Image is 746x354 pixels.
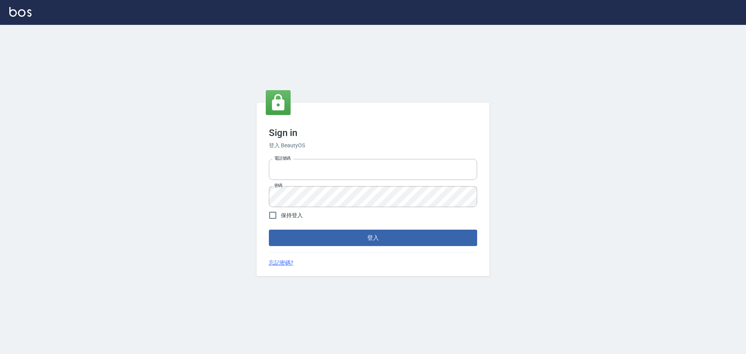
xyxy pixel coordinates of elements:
[269,230,477,246] button: 登入
[274,155,291,161] label: 電話號碼
[269,259,293,267] a: 忘記密碼?
[274,183,282,188] label: 密碼
[269,127,477,138] h3: Sign in
[281,211,303,220] span: 保持登入
[269,141,477,150] h6: 登入 BeautyOS
[9,7,31,17] img: Logo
